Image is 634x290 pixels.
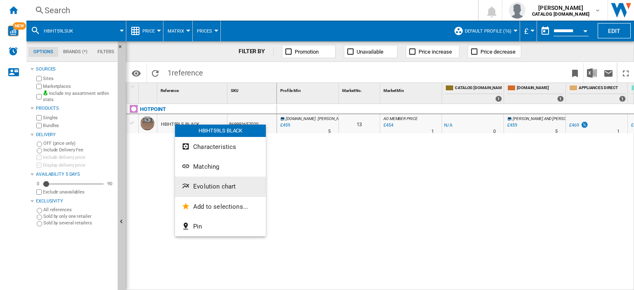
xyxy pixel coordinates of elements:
[193,183,236,190] span: Evolution chart
[193,143,236,151] span: Characteristics
[175,177,266,196] button: Evolution chart
[175,197,266,217] button: Add to selections...
[193,163,219,170] span: Matching
[175,157,266,177] button: Matching
[175,125,266,137] div: H8IHT59LS BLACK
[193,203,248,210] span: Add to selections...
[175,137,266,157] button: Characteristics
[193,223,202,230] span: Pin
[175,217,266,236] button: Pin...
